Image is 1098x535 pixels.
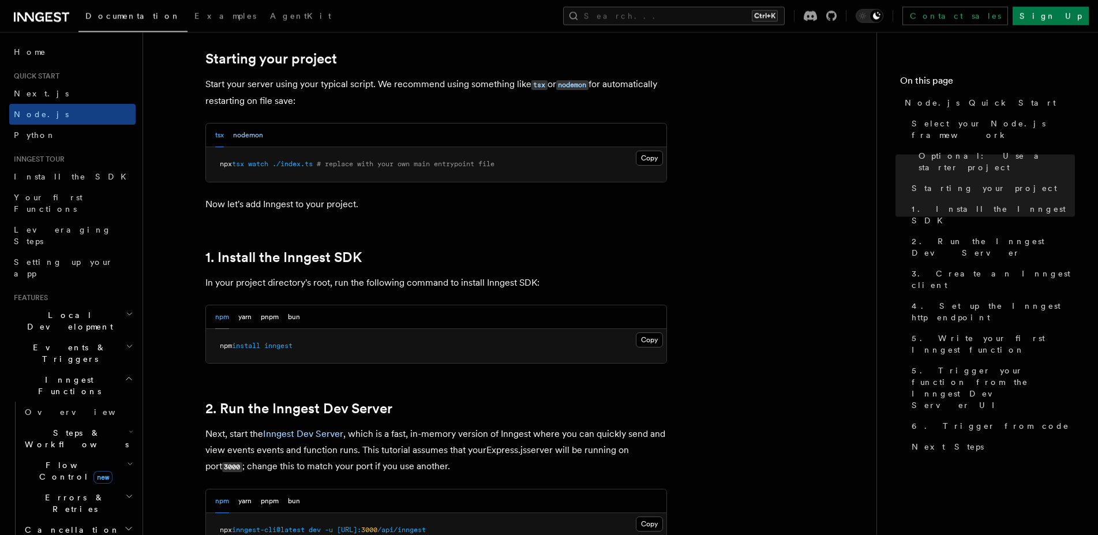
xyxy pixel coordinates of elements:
[20,455,136,487] button: Flow Controlnew
[205,401,392,417] a: 2. Run the Inngest Dev Server
[912,118,1075,141] span: Select your Node.js framework
[907,113,1075,145] a: Select your Node.js framework
[9,342,126,365] span: Events & Triggers
[220,526,232,534] span: npx
[905,97,1056,109] span: Node.js Quick Start
[900,74,1075,92] h4: On this page
[261,305,279,329] button: pnpm
[25,407,144,417] span: Overview
[9,155,65,164] span: Inngest tour
[238,305,252,329] button: yarn
[238,489,252,513] button: yarn
[907,436,1075,457] a: Next Steps
[20,492,125,515] span: Errors & Retries
[215,305,229,329] button: npm
[215,124,224,147] button: tsx
[20,487,136,519] button: Errors & Retries
[9,104,136,125] a: Node.js
[20,427,129,450] span: Steps & Workflows
[912,420,1069,432] span: 6. Trigger from code
[907,199,1075,231] a: 1. Install the Inngest SDK
[261,489,279,513] button: pnpm
[272,160,313,168] span: ./index.ts
[232,526,305,534] span: inngest-cli@latest
[325,526,333,534] span: -u
[912,365,1075,411] span: 5. Trigger your function from the Inngest Dev Server UI
[78,3,188,32] a: Documentation
[9,337,136,369] button: Events & Triggers
[222,462,242,472] code: 3000
[919,150,1075,173] span: Optional: Use a starter project
[85,12,181,21] span: Documentation
[9,166,136,187] a: Install the SDK
[531,80,548,90] code: tsx
[14,193,83,214] span: Your first Functions
[215,489,229,513] button: npm
[20,459,127,482] span: Flow Control
[907,416,1075,436] a: 6. Trigger from code
[264,342,293,350] span: inngest
[9,305,136,337] button: Local Development
[263,3,338,31] a: AgentKit
[205,275,667,291] p: In your project directory's root, run the following command to install Inngest SDK:
[636,332,663,347] button: Copy
[9,252,136,284] a: Setting up your app
[14,257,113,278] span: Setting up your app
[907,295,1075,328] a: 4. Set up the Inngest http endpoint
[14,89,69,98] span: Next.js
[205,196,667,212] p: Now let's add Inngest to your project.
[9,309,126,332] span: Local Development
[248,160,268,168] span: watch
[9,219,136,252] a: Leveraging Steps
[233,124,263,147] button: nodemon
[309,526,321,534] span: dev
[912,268,1075,291] span: 3. Create an Inngest client
[205,249,362,265] a: 1. Install the Inngest SDK
[14,130,56,140] span: Python
[288,305,300,329] button: bun
[361,526,377,534] span: 3000
[263,428,343,439] a: Inngest Dev Server
[563,7,785,25] button: Search...Ctrl+K
[20,402,136,422] a: Overview
[14,172,133,181] span: Install the SDK
[907,328,1075,360] a: 5. Write your first Inngest function
[9,42,136,62] a: Home
[900,92,1075,113] a: Node.js Quick Start
[912,441,984,452] span: Next Steps
[636,151,663,166] button: Copy
[9,83,136,104] a: Next.js
[288,489,300,513] button: bun
[912,203,1075,226] span: 1. Install the Inngest SDK
[9,293,48,302] span: Features
[9,187,136,219] a: Your first Functions
[14,46,46,58] span: Home
[531,78,548,89] a: tsx
[856,9,883,23] button: Toggle dark mode
[912,182,1057,194] span: Starting your project
[907,231,1075,263] a: 2. Run the Inngest Dev Server
[232,160,244,168] span: tsx
[14,110,69,119] span: Node.js
[337,526,361,534] span: [URL]:
[9,125,136,145] a: Python
[188,3,263,31] a: Examples
[14,225,111,246] span: Leveraging Steps
[556,80,589,90] code: nodemon
[220,160,232,168] span: npx
[907,178,1075,199] a: Starting your project
[20,422,136,455] button: Steps & Workflows
[752,10,778,22] kbd: Ctrl+K
[907,263,1075,295] a: 3. Create an Inngest client
[1013,7,1089,25] a: Sign Up
[914,145,1075,178] a: Optional: Use a starter project
[9,374,125,397] span: Inngest Functions
[194,12,256,21] span: Examples
[912,235,1075,259] span: 2. Run the Inngest Dev Server
[377,526,426,534] span: /api/inngest
[220,342,232,350] span: npm
[205,51,337,67] a: Starting your project
[636,517,663,532] button: Copy
[9,369,136,402] button: Inngest Functions
[270,12,331,21] span: AgentKit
